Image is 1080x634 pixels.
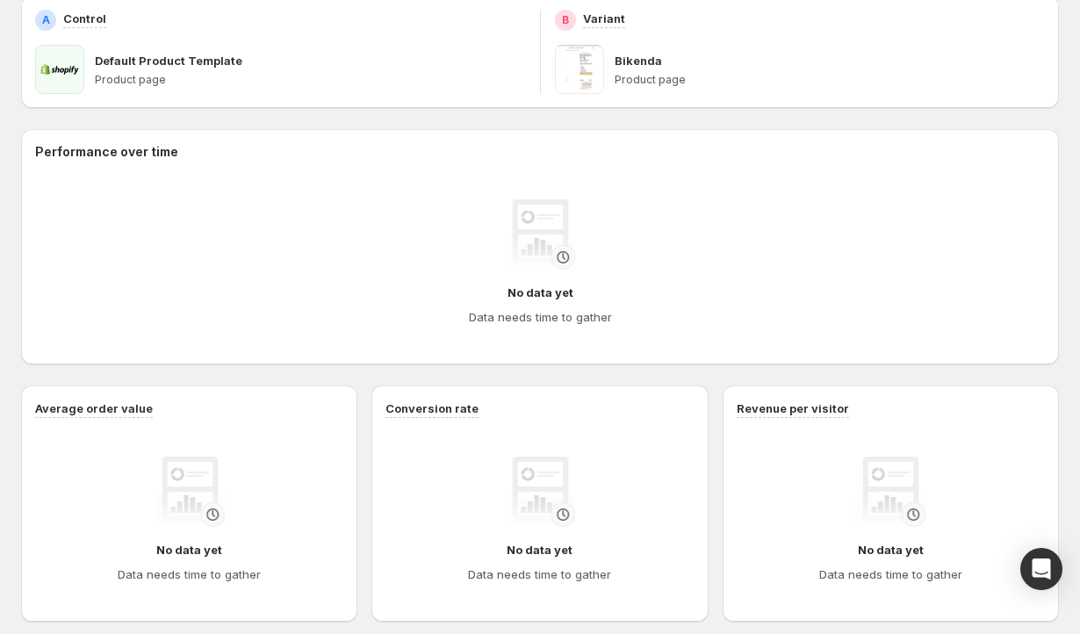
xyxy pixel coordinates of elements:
div: Open Intercom Messenger [1020,548,1062,590]
p: Variant [583,10,625,27]
h2: B [562,13,569,27]
h2: A [42,13,50,27]
h4: Data needs time to gather [469,308,612,326]
h4: No data yet [507,541,572,558]
h4: No data yet [156,541,222,558]
h4: Data needs time to gather [468,566,611,583]
h2: Performance over time [35,143,1045,161]
h4: No data yet [508,284,573,301]
h3: Conversion rate [385,400,479,417]
img: No data yet [505,199,575,270]
p: Default Product Template [95,52,242,69]
h4: Data needs time to gather [819,566,962,583]
img: Default Product Template [35,45,84,94]
img: No data yet [855,457,925,527]
img: No data yet [155,457,225,527]
img: Bikenda [555,45,604,94]
h4: Data needs time to gather [118,566,261,583]
p: Product page [615,73,1046,87]
p: Bikenda [615,52,662,69]
h3: Average order value [35,400,153,417]
img: No data yet [505,457,575,527]
p: Control [63,10,106,27]
h4: No data yet [858,541,924,558]
h3: Revenue per visitor [737,400,849,417]
p: Product page [95,73,526,87]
